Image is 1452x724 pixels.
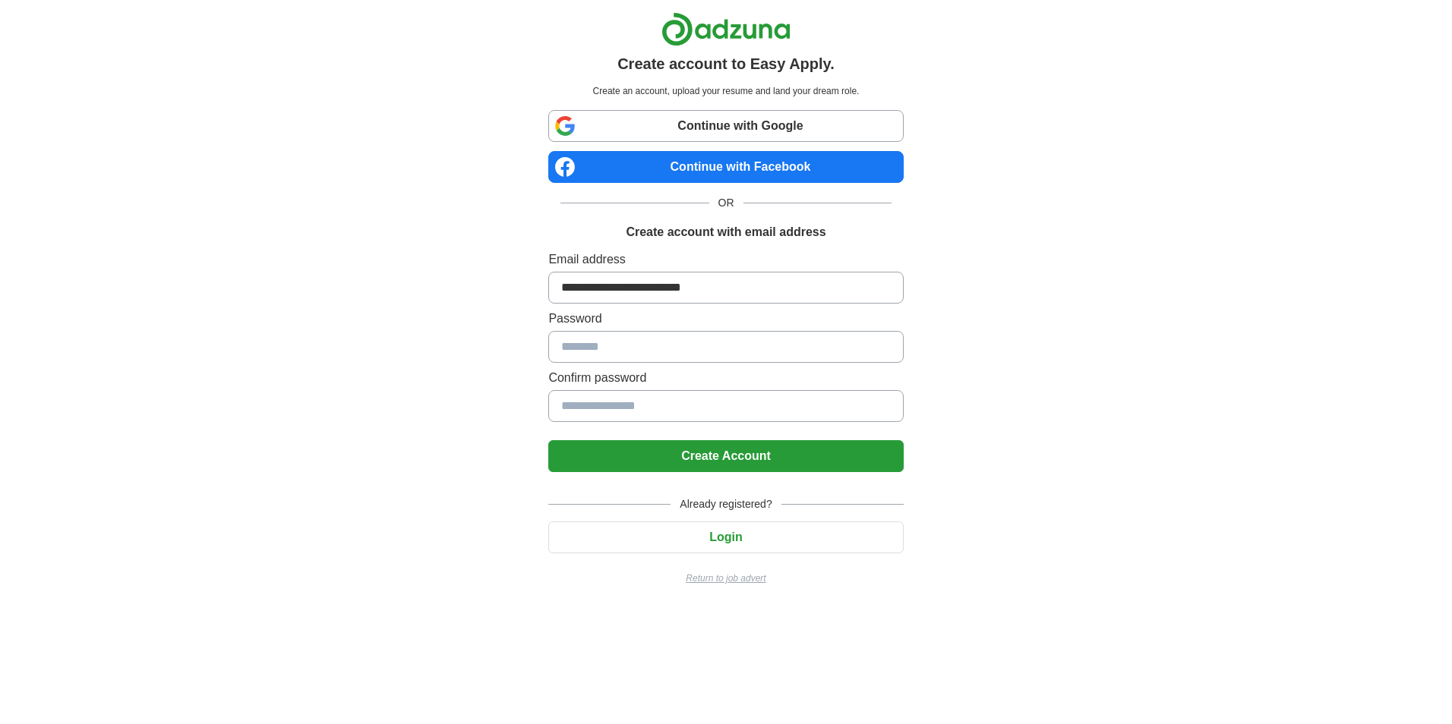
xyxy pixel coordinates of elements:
p: Create an account, upload your resume and land your dream role. [551,84,900,98]
span: Already registered? [671,496,781,512]
label: Password [548,310,903,328]
label: Email address [548,250,903,269]
span: OR [709,195,743,211]
a: Return to job advert [548,571,903,585]
label: Confirm password [548,369,903,387]
a: Continue with Google [548,110,903,142]
button: Login [548,521,903,553]
button: Create Account [548,440,903,472]
h1: Create account to Easy Apply. [617,52,835,75]
a: Continue with Facebook [548,151,903,183]
a: Login [548,530,903,543]
img: Adzuna logo [661,12,791,46]
h1: Create account with email address [626,223,825,241]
